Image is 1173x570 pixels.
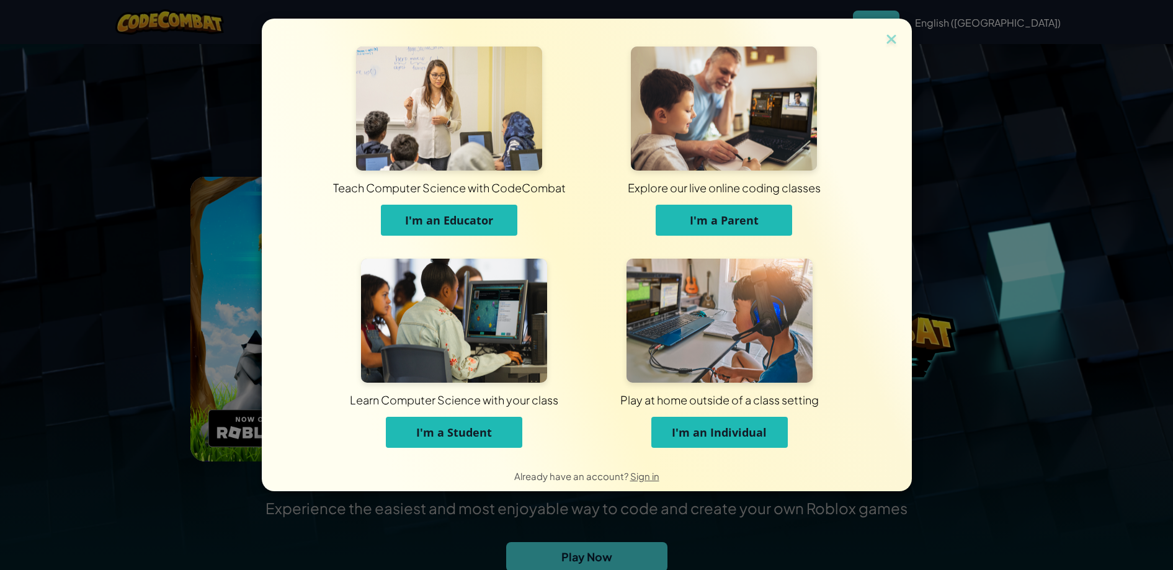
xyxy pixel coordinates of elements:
img: For Parents [631,47,817,171]
span: I'm an Individual [672,425,767,440]
img: For Individuals [627,259,813,383]
button: I'm an Educator [381,205,517,236]
img: For Educators [356,47,542,171]
button: I'm a Student [386,417,522,448]
div: Play at home outside of a class setting [414,392,1025,407]
img: close icon [883,31,899,50]
span: I'm an Educator [405,213,493,228]
button: I'm a Parent [656,205,792,236]
img: For Students [361,259,547,383]
div: Explore our live online coding classes [405,180,1043,195]
span: I'm a Student [416,425,492,440]
a: Sign in [630,470,659,482]
span: I'm a Parent [690,213,759,228]
span: Already have an account? [514,470,630,482]
button: I'm an Individual [651,417,788,448]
